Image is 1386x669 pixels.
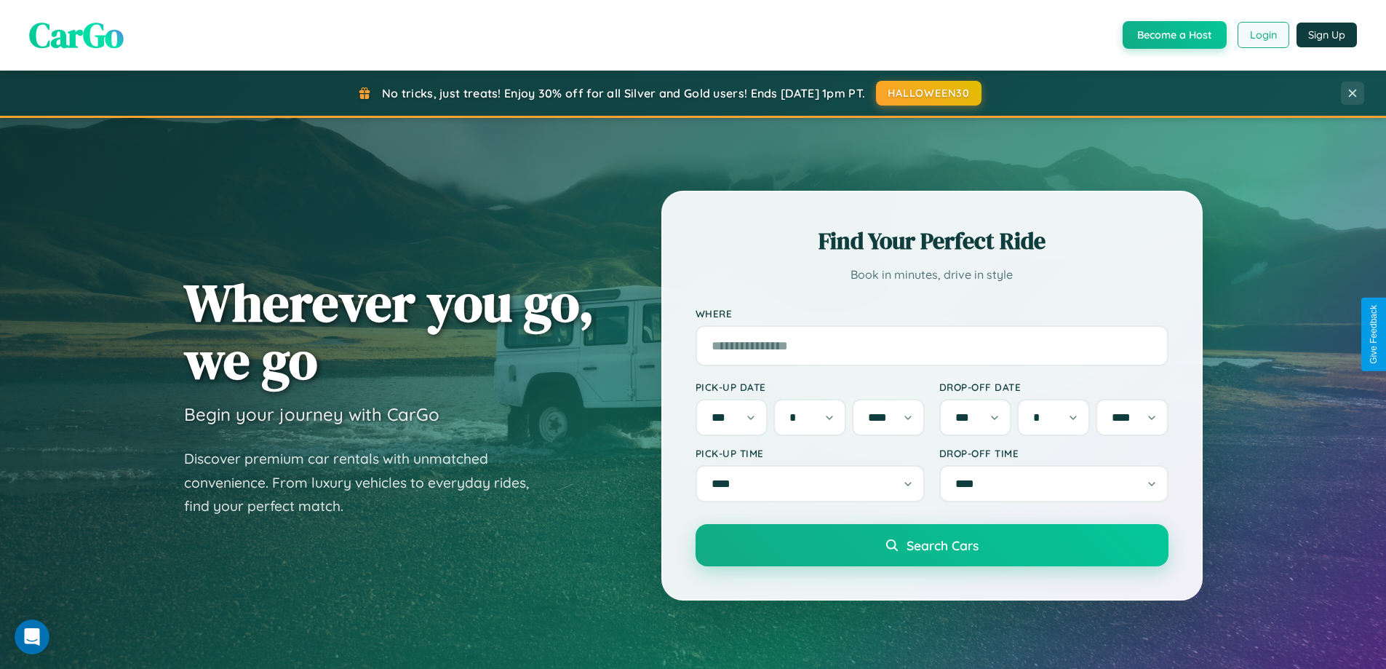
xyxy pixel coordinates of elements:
[907,537,979,553] span: Search Cars
[696,381,925,393] label: Pick-up Date
[15,619,49,654] iframe: Intercom live chat
[696,264,1168,285] p: Book in minutes, drive in style
[876,81,981,106] button: HALLOWEEN30
[29,11,124,59] span: CarGo
[184,274,594,389] h1: Wherever you go, we go
[184,447,548,518] p: Discover premium car rentals with unmatched convenience. From luxury vehicles to everyday rides, ...
[1123,21,1227,49] button: Become a Host
[184,403,439,425] h3: Begin your journey with CarGo
[939,447,1168,459] label: Drop-off Time
[1297,23,1357,47] button: Sign Up
[696,447,925,459] label: Pick-up Time
[696,225,1168,257] h2: Find Your Perfect Ride
[939,381,1168,393] label: Drop-off Date
[696,524,1168,566] button: Search Cars
[1369,305,1379,364] div: Give Feedback
[1238,22,1289,48] button: Login
[382,86,865,100] span: No tricks, just treats! Enjoy 30% off for all Silver and Gold users! Ends [DATE] 1pm PT.
[696,307,1168,320] label: Where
